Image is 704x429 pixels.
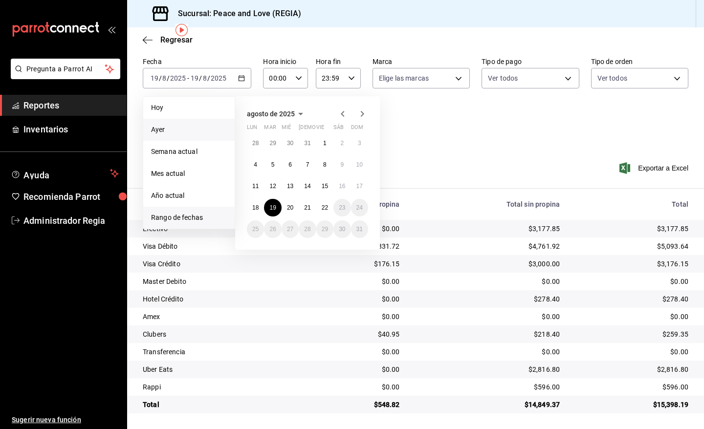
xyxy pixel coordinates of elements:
[23,214,119,227] span: Administrador Regia
[351,124,363,134] abbr: domingo
[143,277,304,286] div: Master Debito
[319,294,400,304] div: $0.00
[247,199,264,216] button: 18 de agosto de 2025
[575,241,688,251] div: $5,093.64
[575,294,688,304] div: $278.40
[151,147,227,157] span: Semana actual
[247,110,295,118] span: agosto de 2025
[264,134,281,152] button: 29 de julio de 2025
[12,415,119,425] span: Sugerir nueva función
[252,140,259,147] abbr: 28 de julio de 2025
[264,199,281,216] button: 19 de agosto de 2025
[210,74,227,82] input: ----
[319,312,400,322] div: $0.00
[575,224,688,234] div: $3,177.85
[23,123,119,136] span: Inventarios
[416,259,560,269] div: $3,000.00
[575,382,688,392] div: $596.00
[247,108,307,120] button: agosto de 2025
[143,241,304,251] div: Visa Débito
[252,183,259,190] abbr: 11 de agosto de 2025
[264,156,281,173] button: 5 de agosto de 2025
[299,220,316,238] button: 28 de agosto de 2025
[319,400,400,409] div: $548.82
[339,183,345,190] abbr: 16 de agosto de 2025
[304,140,310,147] abbr: 31 de julio de 2025
[143,382,304,392] div: Rappi
[575,277,688,286] div: $0.00
[299,134,316,152] button: 31 de julio de 2025
[11,59,120,79] button: Pregunta a Parrot AI
[299,124,356,134] abbr: jueves
[333,220,351,238] button: 30 de agosto de 2025
[351,156,368,173] button: 10 de agosto de 2025
[416,224,560,234] div: $3,177.85
[340,161,344,168] abbr: 9 de agosto de 2025
[575,312,688,322] div: $0.00
[621,162,688,174] span: Exportar a Excel
[356,161,363,168] abbr: 10 de agosto de 2025
[282,177,299,195] button: 13 de agosto de 2025
[282,124,291,134] abbr: miércoles
[187,74,189,82] span: -
[482,58,579,65] label: Tipo de pago
[202,74,207,82] input: --
[319,277,400,286] div: $0.00
[416,200,560,208] div: Total sin propina
[151,191,227,201] span: Año actual
[160,35,193,44] span: Regresar
[416,312,560,322] div: $0.00
[143,58,251,65] label: Fecha
[416,382,560,392] div: $596.00
[176,24,188,36] img: Tooltip marker
[151,169,227,179] span: Mes actual
[351,220,368,238] button: 31 de agosto de 2025
[23,99,119,112] span: Reportes
[264,220,281,238] button: 26 de agosto de 2025
[319,259,400,269] div: $176.15
[143,259,304,269] div: Visa Crédito
[269,226,276,233] abbr: 26 de agosto de 2025
[170,74,186,82] input: ----
[143,347,304,357] div: Transferencia
[351,199,368,216] button: 24 de agosto de 2025
[323,161,327,168] abbr: 8 de agosto de 2025
[306,161,309,168] abbr: 7 de agosto de 2025
[26,64,105,74] span: Pregunta a Parrot AI
[299,156,316,173] button: 7 de agosto de 2025
[416,365,560,374] div: $2,816.80
[287,226,293,233] abbr: 27 de agosto de 2025
[7,71,120,81] a: Pregunta a Parrot AI
[322,204,328,211] abbr: 22 de agosto de 2025
[416,347,560,357] div: $0.00
[319,382,400,392] div: $0.00
[597,73,627,83] span: Ver todos
[323,140,327,147] abbr: 1 de agosto de 2025
[575,200,688,208] div: Total
[333,134,351,152] button: 2 de agosto de 2025
[416,277,560,286] div: $0.00
[143,294,304,304] div: Hotel Crédito
[356,226,363,233] abbr: 31 de agosto de 2025
[150,74,159,82] input: --
[339,226,345,233] abbr: 30 de agosto de 2025
[358,140,361,147] abbr: 3 de agosto de 2025
[304,183,310,190] abbr: 14 de agosto de 2025
[287,204,293,211] abbr: 20 de agosto de 2025
[190,74,199,82] input: --
[575,329,688,339] div: $259.35
[143,312,304,322] div: Amex
[304,226,310,233] abbr: 28 de agosto de 2025
[170,8,301,20] h3: Sucursal: Peace and Love (REGIA)
[333,156,351,173] button: 9 de agosto de 2025
[282,134,299,152] button: 30 de julio de 2025
[316,220,333,238] button: 29 de agosto de 2025
[333,177,351,195] button: 16 de agosto de 2025
[282,199,299,216] button: 20 de agosto de 2025
[316,177,333,195] button: 15 de agosto de 2025
[339,204,345,211] abbr: 23 de agosto de 2025
[247,220,264,238] button: 25 de agosto de 2025
[247,124,257,134] abbr: lunes
[287,183,293,190] abbr: 13 de agosto de 2025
